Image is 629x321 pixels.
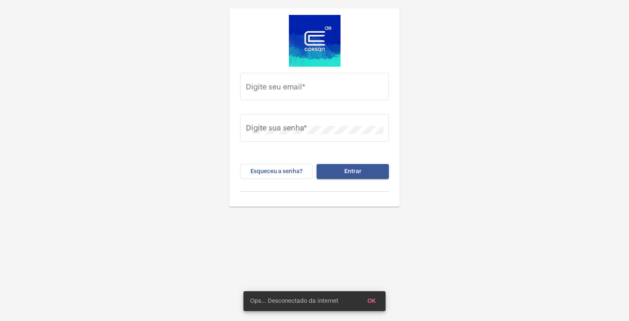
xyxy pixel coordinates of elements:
[246,84,384,93] input: Digite seu email
[367,298,376,304] span: OK
[250,297,338,305] span: Ops... Desconectado da internet
[240,164,312,179] button: Esqueceu a senha?
[250,169,303,174] span: Esqueceu a senha?
[317,164,389,179] button: Entrar
[344,169,362,174] span: Entrar
[361,294,382,309] button: OK
[289,15,341,67] img: d4669ae0-8c07-2337-4f67-34b0df7f5ae4.jpeg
